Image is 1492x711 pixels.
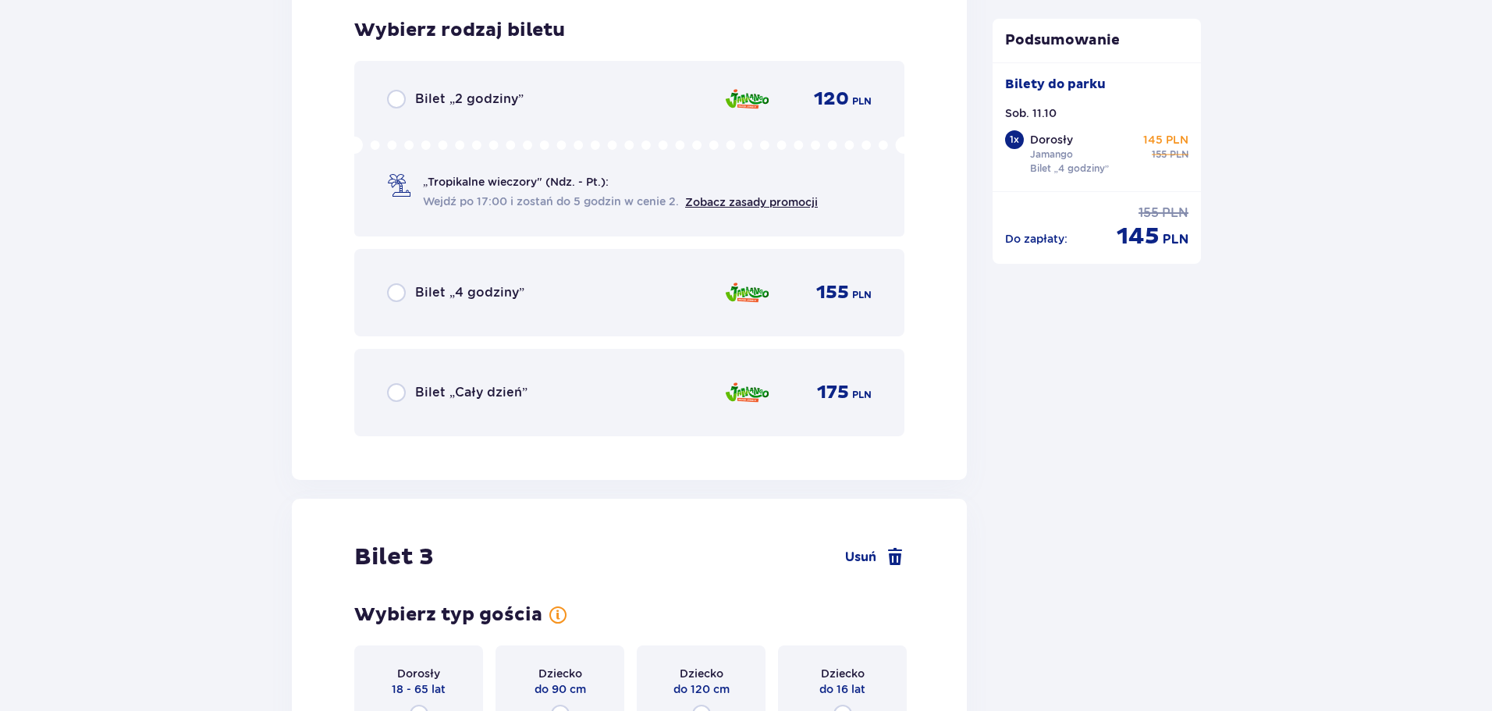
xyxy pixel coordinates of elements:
[354,542,434,572] h2: Bilet 3
[817,381,849,404] span: 175
[397,666,440,681] span: Dorosły
[852,94,872,108] span: PLN
[1005,76,1106,93] p: Bilety do parku
[1005,105,1057,121] p: Sob. 11.10
[1030,148,1073,162] p: Jamango
[1143,132,1188,148] p: 145 PLN
[1030,162,1110,176] p: Bilet „4 godziny”
[1163,231,1188,248] span: PLN
[685,196,818,208] a: Zobacz zasady promocji
[724,276,770,309] img: Jamango
[852,388,872,402] span: PLN
[724,376,770,409] img: Jamango
[816,281,849,304] span: 155
[423,174,609,190] span: „Tropikalne wieczory" (Ndz. - Pt.):
[1030,132,1073,148] p: Dorosły
[680,666,723,681] span: Dziecko
[724,83,770,116] img: Jamango
[535,681,586,697] span: do 90 cm
[845,549,876,566] span: Usuń
[1117,222,1160,251] span: 145
[1152,148,1167,162] span: 155
[1162,204,1188,222] span: PLN
[852,288,872,302] span: PLN
[538,666,582,681] span: Dziecko
[673,681,730,697] span: do 120 cm
[423,194,679,209] span: Wejdź po 17:00 i zostań do 5 godzin w cenie 2.
[819,681,865,697] span: do 16 lat
[1005,231,1067,247] p: Do zapłaty :
[415,384,528,401] span: Bilet „Cały dzień”
[1005,130,1024,149] div: 1 x
[1139,204,1159,222] span: 155
[354,603,542,627] h3: Wybierz typ gościa
[392,681,446,697] span: 18 - 65 lat
[821,666,865,681] span: Dziecko
[845,548,904,567] a: Usuń
[415,91,524,108] span: Bilet „2 godziny”
[354,19,565,42] h3: Wybierz rodzaj biletu
[993,31,1202,50] p: Podsumowanie
[814,87,849,111] span: 120
[415,284,524,301] span: Bilet „4 godziny”
[1170,148,1188,162] span: PLN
